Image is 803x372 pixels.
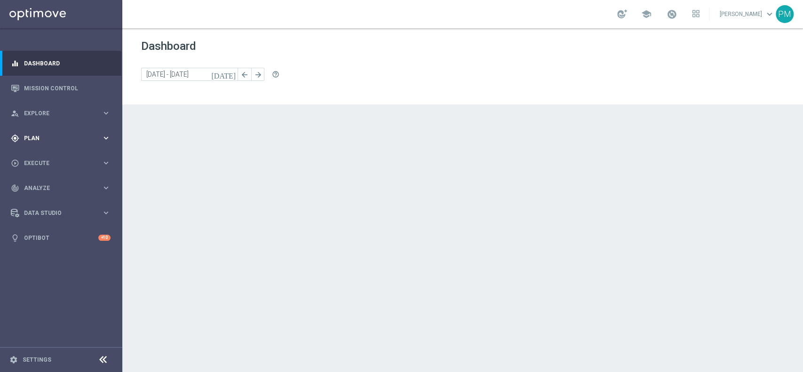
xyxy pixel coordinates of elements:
i: gps_fixed [11,134,19,142]
button: person_search Explore keyboard_arrow_right [10,110,111,117]
span: Analyze [24,185,102,191]
span: Plan [24,135,102,141]
a: Optibot [24,225,98,250]
div: Execute [11,159,102,167]
i: track_changes [11,184,19,192]
a: Dashboard [24,51,111,76]
span: school [641,9,652,19]
i: person_search [11,109,19,118]
button: Data Studio keyboard_arrow_right [10,209,111,217]
a: Settings [23,357,51,363]
div: Data Studio [11,209,102,217]
div: PM [776,5,794,23]
i: settings [9,356,18,364]
span: Explore [24,111,102,116]
a: [PERSON_NAME]keyboard_arrow_down [719,7,776,21]
a: Mission Control [24,76,111,101]
span: Data Studio [24,210,102,216]
span: Execute [24,160,102,166]
button: equalizer Dashboard [10,60,111,67]
i: equalizer [11,59,19,68]
div: Optibot [11,225,111,250]
i: keyboard_arrow_right [102,208,111,217]
i: keyboard_arrow_right [102,183,111,192]
button: lightbulb Optibot +10 [10,234,111,242]
i: play_circle_outline [11,159,19,167]
i: lightbulb [11,234,19,242]
div: Explore [11,109,102,118]
button: track_changes Analyze keyboard_arrow_right [10,184,111,192]
i: keyboard_arrow_right [102,109,111,118]
span: keyboard_arrow_down [764,9,775,19]
div: Analyze [11,184,102,192]
i: keyboard_arrow_right [102,158,111,167]
div: +10 [98,235,111,241]
i: keyboard_arrow_right [102,134,111,142]
button: gps_fixed Plan keyboard_arrow_right [10,135,111,142]
div: Dashboard [11,51,111,76]
button: Mission Control [10,85,111,92]
button: play_circle_outline Execute keyboard_arrow_right [10,159,111,167]
div: Mission Control [11,76,111,101]
div: Plan [11,134,102,142]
